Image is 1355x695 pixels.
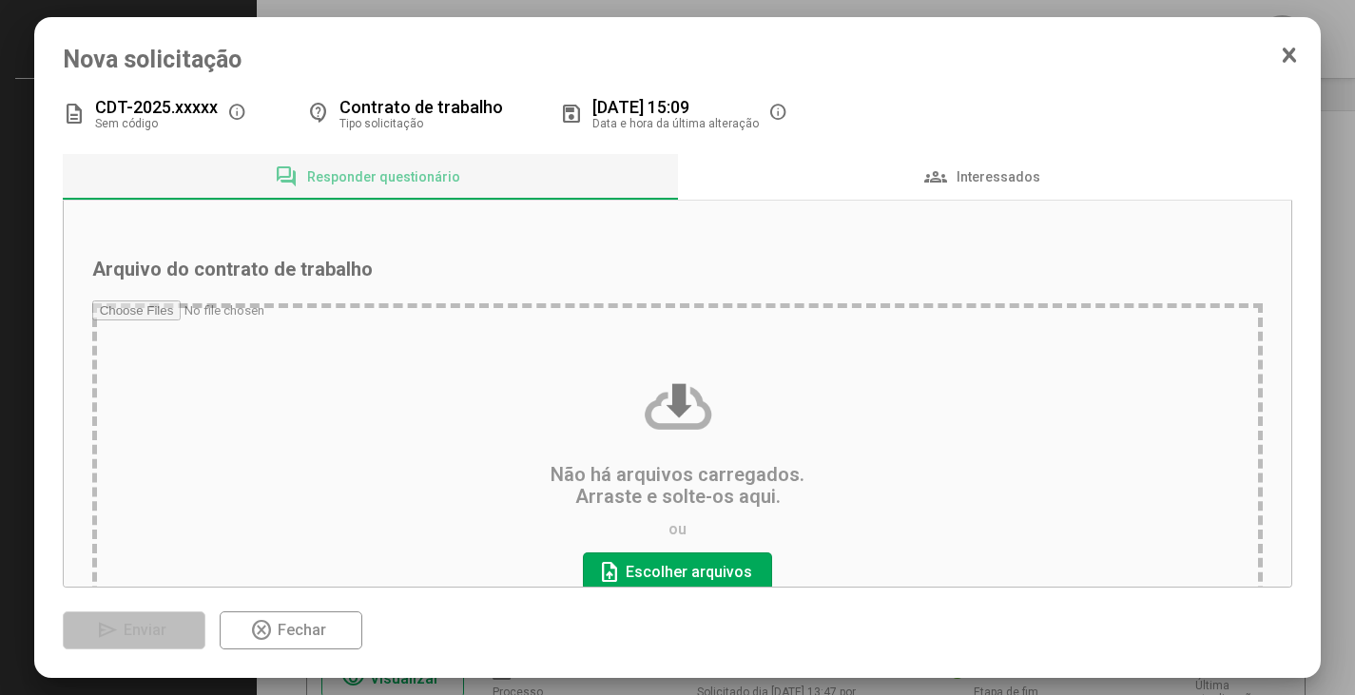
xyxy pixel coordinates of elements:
[924,165,947,188] mat-icon: groups
[63,611,205,649] button: Enviar
[339,97,503,117] span: Contrato de trabalho
[957,169,1040,184] span: Interessados
[278,621,326,639] span: Fechar
[220,611,362,649] button: Fechar
[307,103,330,125] mat-icon: contact_support
[227,103,250,125] mat-icon: info
[592,117,759,130] span: Data e hora da última alteração
[95,117,158,130] span: Sem código
[63,103,86,125] mat-icon: description
[275,165,298,188] mat-icon: forum
[560,103,583,125] mat-icon: save
[96,619,119,642] mat-icon: send
[339,117,423,130] span: Tipo solicitação
[768,103,791,125] mat-icon: info
[250,619,273,642] mat-icon: highlight_off
[124,621,166,639] span: Enviar
[63,46,1293,73] span: Nova solicitação
[95,97,218,117] span: CDT-2025.xxxxx
[92,258,373,280] b: Arquivo do contrato de trabalho
[592,97,689,117] span: [DATE] 15:09
[307,169,460,184] span: Responder questionário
